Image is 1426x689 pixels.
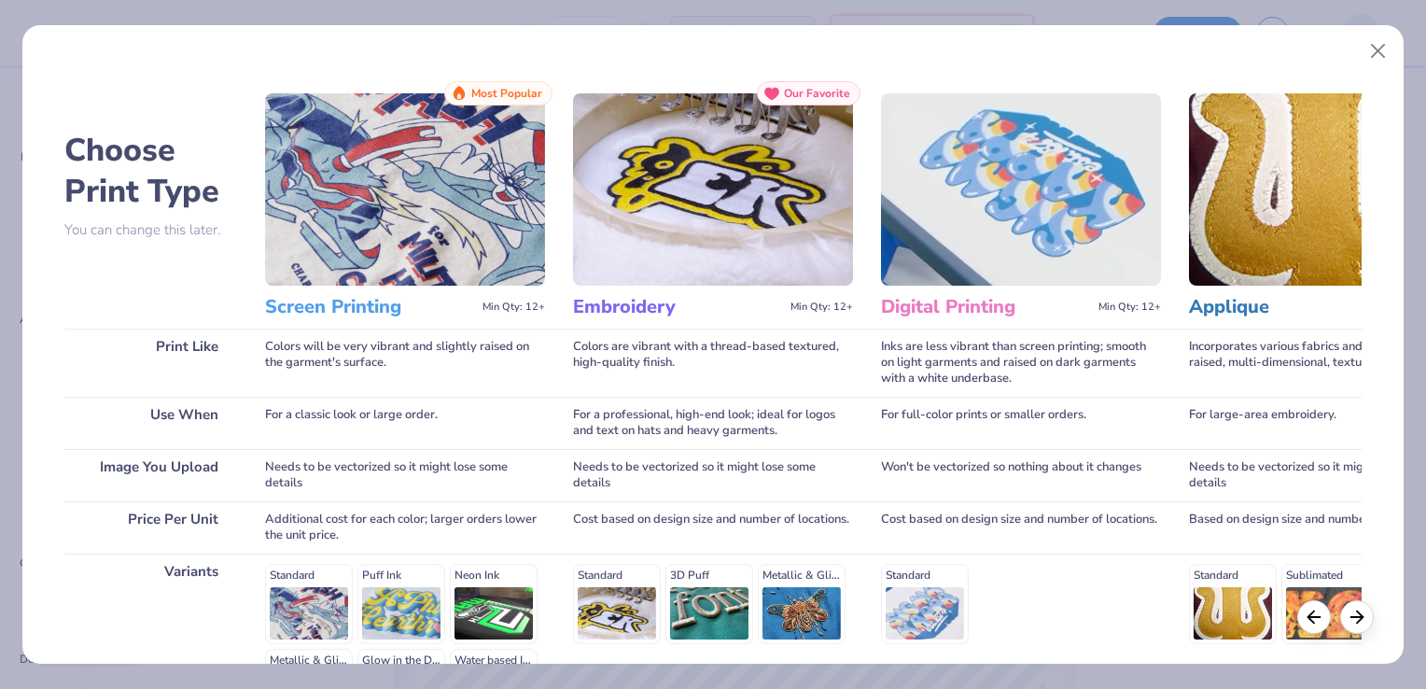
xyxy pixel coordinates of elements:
[64,501,237,554] div: Price Per Unit
[482,301,545,314] span: Min Qty: 12+
[64,397,237,449] div: Use When
[881,501,1161,554] div: Cost based on design size and number of locations.
[64,130,237,212] h2: Choose Print Type
[881,397,1161,449] div: For full-color prints or smaller orders.
[784,87,850,100] span: Our Favorite
[1098,301,1161,314] span: Min Qty: 12+
[573,449,853,501] div: Needs to be vectorized so it might lose some details
[265,295,475,319] h3: Screen Printing
[573,397,853,449] div: For a professional, high-end look; ideal for logos and text on hats and heavy garments.
[573,295,783,319] h3: Embroidery
[881,329,1161,397] div: Inks are less vibrant than screen printing; smooth on light garments and raised on dark garments ...
[64,222,237,238] p: You can change this later.
[265,449,545,501] div: Needs to be vectorized so it might lose some details
[265,329,545,397] div: Colors will be very vibrant and slightly raised on the garment's surface.
[64,449,237,501] div: Image You Upload
[1361,34,1396,69] button: Close
[881,449,1161,501] div: Won't be vectorized so nothing about it changes
[64,329,237,397] div: Print Like
[573,501,853,554] div: Cost based on design size and number of locations.
[471,87,542,100] span: Most Popular
[265,397,545,449] div: For a classic look or large order.
[881,295,1091,319] h3: Digital Printing
[573,329,853,397] div: Colors are vibrant with a thread-based textured, high-quality finish.
[265,93,545,286] img: Screen Printing
[1189,295,1399,319] h3: Applique
[790,301,853,314] span: Min Qty: 12+
[881,93,1161,286] img: Digital Printing
[265,501,545,554] div: Additional cost for each color; larger orders lower the unit price.
[573,93,853,286] img: Embroidery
